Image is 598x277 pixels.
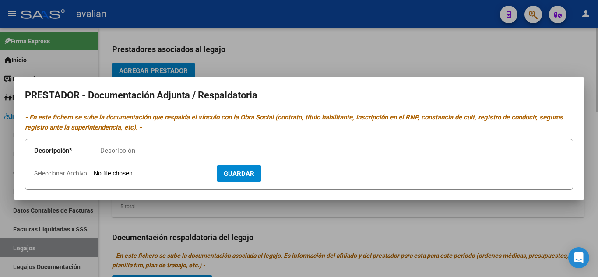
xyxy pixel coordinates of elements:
div: Open Intercom Messenger [568,247,589,268]
p: Descripción [34,146,100,156]
i: - En este fichero se sube la documentación que respalda el vínculo con la Obra Social (contrato, ... [25,113,563,131]
h2: PRESTADOR - Documentación Adjunta / Respaldatoria [25,87,573,104]
span: Seleccionar Archivo [34,170,87,177]
button: Guardar [217,165,261,182]
span: Guardar [224,170,254,178]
